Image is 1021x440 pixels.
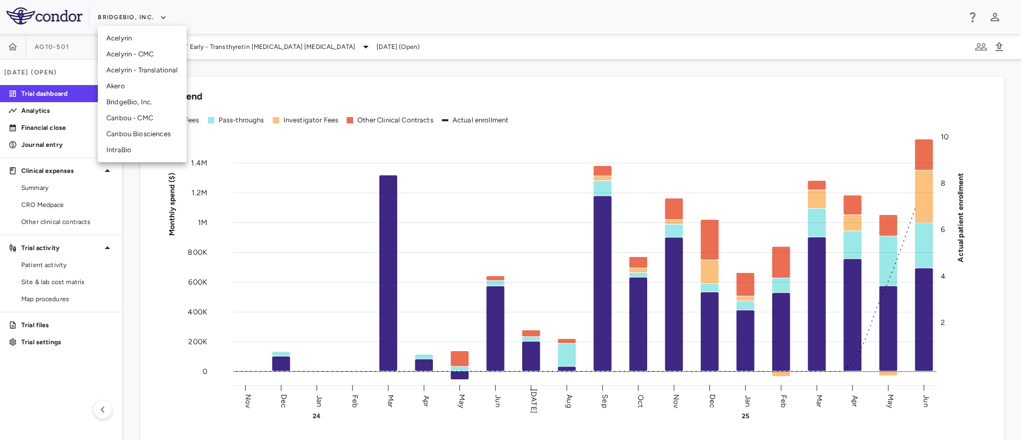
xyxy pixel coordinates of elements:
li: Caribou - CMC [98,110,187,126]
li: Caribou Biosciences [98,126,187,142]
li: Acelyrin [98,30,187,46]
li: Akero [98,78,187,94]
li: Acelyrin - Translational [98,62,187,78]
li: Acelyrin - CMC [98,46,187,62]
ul: Menu [98,26,187,162]
li: BridgeBio, Inc. [98,94,187,110]
li: IntraBio [98,142,187,158]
